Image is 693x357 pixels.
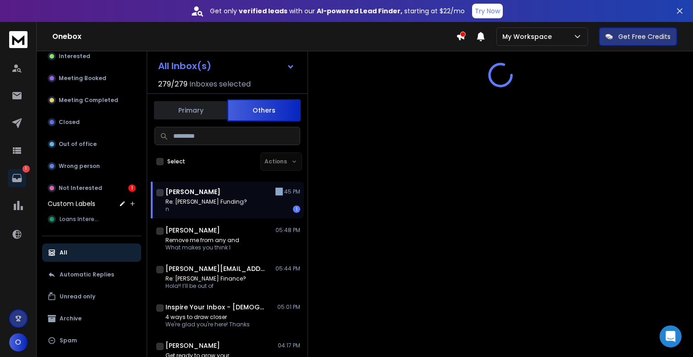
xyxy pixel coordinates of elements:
p: What makes you think I [165,244,239,251]
p: 09:45 PM [275,188,300,195]
div: 1 [293,206,300,213]
button: Primary [154,100,227,120]
p: Spam [60,337,77,344]
p: Try Now [475,6,500,16]
span: 279 / 279 [158,79,187,90]
h1: Inspire Your Inbox - [DEMOGRAPHIC_DATA][PERSON_NAME] [165,303,266,312]
p: Get Free Credits [618,32,671,41]
h1: [PERSON_NAME] [165,226,220,235]
button: Try Now [472,4,503,18]
p: Interested [59,53,90,60]
button: Archive [42,309,141,328]
p: 1 [22,165,30,173]
p: Remove me from any and [165,237,239,244]
p: Get only with our starting at $22/mo [210,6,465,16]
button: Wrong person [42,157,141,175]
strong: verified leads [239,6,287,16]
button: All Inbox(s) [151,57,302,75]
button: Get Free Credits [599,27,677,46]
button: Meeting Completed [42,91,141,109]
button: All [42,243,141,262]
button: O [9,333,27,352]
p: Wrong person [59,162,100,170]
button: Out of office [42,135,141,153]
p: Meeting Booked [59,75,106,82]
p: All [60,249,67,256]
div: 1 [128,184,136,192]
p: 04:17 PM [278,342,300,349]
button: Not Interested1 [42,179,141,197]
h1: Onebox [52,31,456,42]
p: n [165,206,247,213]
p: Re: [PERSON_NAME] Finance? [165,275,246,282]
h1: [PERSON_NAME][EMAIL_ADDRESS][DOMAIN_NAME] [165,264,266,273]
button: Others [227,99,301,121]
p: Archive [60,315,82,322]
button: Loans Interest [42,210,141,228]
img: logo [9,31,27,48]
button: Automatic Replies [42,265,141,284]
p: Meeting Completed [59,97,118,104]
p: 05:48 PM [275,227,300,234]
button: Spam [42,331,141,350]
div: Open Intercom Messenger [660,325,682,347]
button: Unread only [42,287,141,306]
a: 1 [8,169,26,187]
p: Automatic Replies [60,271,114,278]
p: We're glad you're here! Thanks [165,321,250,328]
p: My Workspace [502,32,555,41]
p: Not Interested [59,184,102,192]
h3: Inboxes selected [189,79,251,90]
p: 05:44 PM [275,265,300,272]
button: Closed [42,113,141,131]
label: Select [167,158,185,165]
h1: All Inbox(s) [158,61,211,70]
p: 4 ways to draw closer [165,314,250,321]
p: Re: [PERSON_NAME] Funding? [165,198,247,206]
p: Out of office [59,141,97,148]
button: Meeting Booked [42,69,141,87]
p: Hola!! I’ll be out of [165,282,246,290]
p: Unread only [60,293,95,300]
strong: AI-powered Lead Finder, [317,6,402,16]
span: Loans Interest [60,216,100,223]
button: Interested [42,47,141,65]
h1: [PERSON_NAME] [165,187,220,196]
p: 05:01 PM [277,303,300,311]
h3: Custom Labels [48,199,95,208]
p: Closed [59,119,80,126]
h1: [PERSON_NAME] [165,341,220,350]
